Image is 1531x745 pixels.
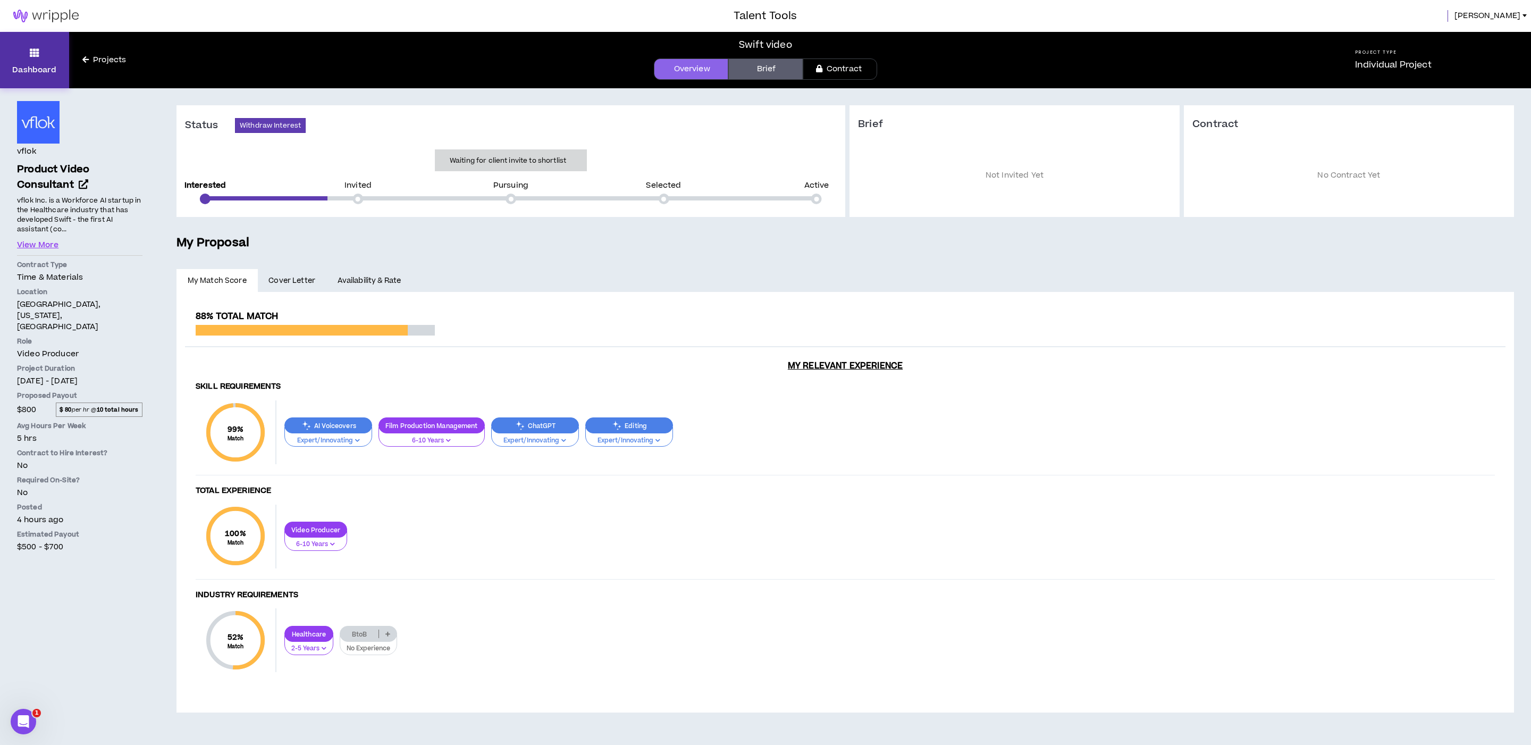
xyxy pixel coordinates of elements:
p: vflok Inc. is a Workforce AI startup in the Healthcare industry that has developed Swift - the fi... [17,195,142,235]
h3: My Relevant Experience [185,361,1505,371]
p: Contract to Hire Interest? [17,448,142,458]
p: Avg Hours Per Week [17,421,142,431]
span: 52 % [228,632,244,643]
p: Expert/Innovating [291,436,365,446]
p: No Contract Yet [1192,147,1505,205]
span: 100 % [225,528,246,539]
h3: Talent Tools [734,8,797,24]
h4: Industry Requirements [196,590,1495,600]
small: Match [225,539,246,547]
p: Editing [586,422,672,430]
a: Availability & Rate [326,269,412,292]
p: Location [17,287,142,297]
h4: Total Experience [196,486,1495,496]
p: Healthcare [285,630,333,638]
p: 5 hrs [17,433,142,444]
a: Overview [654,58,728,80]
p: Active [804,182,829,189]
span: Video Producer [17,348,79,359]
p: 4 hours ago [17,514,142,525]
p: Interested [184,182,226,189]
h5: My Proposal [176,234,1514,252]
div: Swift video [739,38,792,52]
button: Expert/Innovating [284,427,372,447]
a: My Match Score [176,269,258,292]
p: Required On-Site? [17,475,142,485]
p: Individual Project [1355,58,1432,71]
button: No Experience [340,635,397,655]
p: AI Voiceovers [285,422,372,430]
p: Estimated Payout [17,530,142,539]
p: Expert/Innovating [498,436,572,446]
p: [GEOGRAPHIC_DATA], [US_STATE], [GEOGRAPHIC_DATA] [17,299,142,332]
h5: Project Type [1355,49,1432,56]
p: Invited [344,182,372,189]
a: Product Video Consultant [17,162,142,193]
span: $800 [17,403,37,417]
a: Brief [728,58,803,80]
small: Match [228,435,244,442]
span: 99 % [228,424,244,435]
h3: Brief [858,118,1171,131]
p: Expert/Innovating [592,436,666,446]
span: 88% Total Match [196,310,278,323]
p: Role [17,337,142,346]
iframe: Intercom live chat [11,709,36,734]
span: per hr @ [56,403,142,416]
a: Contract [803,58,877,80]
p: No [17,487,142,498]
button: Expert/Innovating [585,427,673,447]
p: BtoB [340,630,378,638]
p: Dashboard [12,64,56,76]
span: Cover Letter [268,275,315,287]
a: Projects [69,54,139,66]
p: $500 - $700 [17,541,142,553]
button: 2-5 Years [284,635,333,655]
p: No Experience [347,644,390,654]
p: [DATE] - [DATE] [17,375,142,387]
p: 6-10 Years [385,436,478,446]
button: View More [17,239,58,251]
button: Withdraw Interest [235,118,306,133]
button: Expert/Innovating [491,427,579,447]
p: Time & Materials [17,272,142,283]
span: Product Video Consultant [17,162,89,192]
p: Waiting for client invite to shortlist [450,155,566,166]
p: Film Production Management [379,422,484,430]
p: ChatGPT [492,422,578,430]
p: Video Producer [285,526,347,534]
p: Proposed Payout [17,391,142,400]
h4: Skill Requirements [196,382,1495,392]
span: 1 [32,709,41,717]
strong: 10 total hours [97,406,139,414]
strong: $ 80 [60,406,72,414]
p: Contract Type [17,260,142,270]
span: [PERSON_NAME] [1454,10,1520,22]
h3: Contract [1192,118,1505,131]
p: 2-5 Years [291,644,326,654]
p: Not Invited Yet [858,147,1171,205]
button: 6-10 Years [284,531,347,551]
p: Pursuing [493,182,528,189]
h3: Status [185,119,235,132]
small: Match [228,643,244,650]
p: No [17,460,142,471]
p: 6-10 Years [291,540,340,549]
p: Selected [646,182,681,189]
h4: vflok [17,146,36,157]
p: Project Duration [17,364,142,373]
button: 6-10 Years [378,427,485,447]
p: Posted [17,503,142,512]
